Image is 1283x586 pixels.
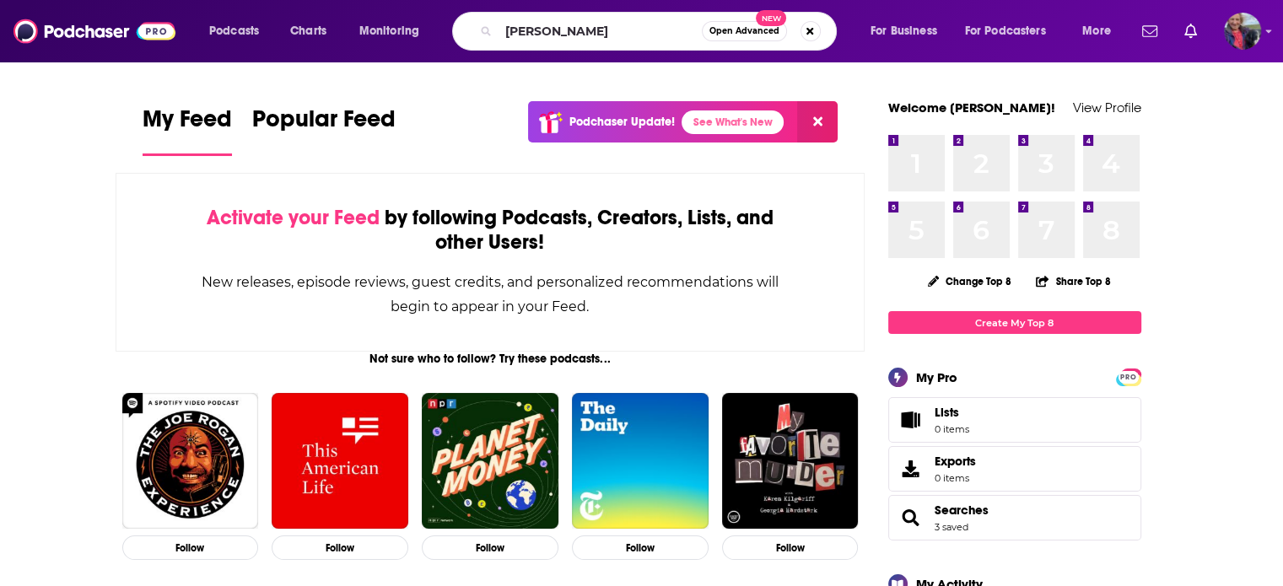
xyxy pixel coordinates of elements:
span: PRO [1119,371,1139,384]
a: Show notifications dropdown [1178,17,1204,46]
button: Follow [122,535,259,560]
button: Change Top 8 [918,271,1022,292]
button: open menu [954,18,1070,45]
a: Show notifications dropdown [1135,17,1164,46]
a: Charts [279,18,337,45]
span: Exports [894,457,928,481]
span: Podcasts [209,19,259,43]
button: Follow [422,535,558,560]
button: open menu [197,18,281,45]
p: Podchaser Update! [569,115,675,129]
input: Search podcasts, credits, & more... [499,18,702,45]
a: My Feed [143,105,232,156]
span: Exports [935,454,976,469]
span: New [756,10,786,26]
button: open menu [1070,18,1132,45]
button: open menu [348,18,441,45]
span: Lists [894,408,928,432]
img: Podchaser - Follow, Share and Rate Podcasts [13,15,175,47]
span: Lists [935,405,959,420]
img: My Favorite Murder with Karen Kilgariff and Georgia Hardstark [722,393,859,530]
span: 0 items [935,423,969,435]
div: Not sure who to follow? Try these podcasts... [116,352,865,366]
a: Welcome [PERSON_NAME]! [888,99,1055,116]
span: 0 items [935,472,976,484]
span: Open Advanced [709,27,779,35]
a: Searches [894,506,928,530]
a: PRO [1119,370,1139,383]
div: by following Podcasts, Creators, Lists, and other Users! [201,206,780,255]
button: open menu [859,18,958,45]
button: Follow [572,535,709,560]
button: Open AdvancedNew [702,21,787,41]
img: The Joe Rogan Experience [122,393,259,530]
button: Follow [272,535,408,560]
img: This American Life [272,393,408,530]
span: Monitoring [359,19,419,43]
button: Follow [722,535,859,560]
a: 3 saved [935,521,968,533]
span: Logged in as KateFT [1224,13,1261,50]
span: For Podcasters [965,19,1046,43]
a: See What's New [682,110,784,134]
span: Activate your Feed [207,205,380,230]
span: More [1082,19,1111,43]
div: My Pro [916,369,957,385]
a: Searches [935,503,989,518]
a: Exports [888,446,1141,492]
span: Searches [888,495,1141,540]
img: The Daily [572,393,709,530]
span: For Business [871,19,937,43]
div: Search podcasts, credits, & more... [468,12,853,51]
a: Popular Feed [252,105,396,156]
img: Planet Money [422,393,558,530]
span: Charts [290,19,326,43]
span: Popular Feed [252,105,396,143]
button: Share Top 8 [1035,265,1111,298]
a: View Profile [1073,99,1141,116]
span: My Feed [143,105,232,143]
a: Lists [888,397,1141,443]
img: User Profile [1224,13,1261,50]
div: New releases, episode reviews, guest credits, and personalized recommendations will begin to appe... [201,270,780,319]
a: Create My Top 8 [888,311,1141,334]
button: Show profile menu [1224,13,1261,50]
span: Lists [935,405,969,420]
